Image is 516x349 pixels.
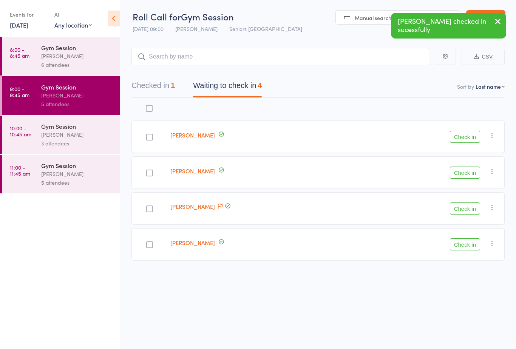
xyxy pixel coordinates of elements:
label: Sort by [457,83,474,90]
div: Events for [10,8,47,21]
a: 11:00 -11:45 amGym Session[PERSON_NAME]5 attendees [2,155,120,193]
span: Gym Session [181,10,234,23]
div: 6 attendees [41,60,113,69]
span: Manual search [355,14,391,22]
button: Check in [450,131,480,143]
a: [PERSON_NAME] [170,239,215,247]
div: 5 attendees [41,178,113,187]
time: 8:00 - 8:45 am [10,46,29,59]
span: Roll Call for [133,10,181,23]
div: Any location [54,21,92,29]
div: [PERSON_NAME] [41,130,113,139]
span: Seniors [GEOGRAPHIC_DATA] [229,25,302,32]
input: Search by name [131,48,429,65]
div: 3 attendees [41,139,113,148]
div: 5 attendees [41,100,113,108]
a: [PERSON_NAME] [170,131,215,139]
time: 9:00 - 9:45 am [10,86,29,98]
button: Checked in1 [131,77,175,97]
a: [PERSON_NAME] [170,202,215,210]
div: [PERSON_NAME] [41,170,113,178]
a: 9:00 -9:45 amGym Session[PERSON_NAME]5 attendees [2,76,120,115]
div: Gym Session [41,83,113,91]
div: [PERSON_NAME] [41,91,113,100]
a: Exit roll call [466,10,505,25]
div: Last name [476,83,501,90]
button: Waiting to check in4 [193,77,262,97]
a: [PERSON_NAME] [170,167,215,175]
span: [DATE] 09:00 [133,25,164,32]
button: Check in [450,202,480,215]
div: Gym Session [41,122,113,130]
div: 4 [258,81,262,90]
button: CSV [462,49,505,65]
div: 1 [171,81,175,90]
div: Gym Session [41,161,113,170]
div: At [54,8,92,21]
time: 10:00 - 10:45 am [10,125,31,137]
div: [PERSON_NAME] checked in sucessfully [391,13,506,39]
div: Gym Session [41,43,113,52]
button: Check in [450,238,480,250]
div: [PERSON_NAME] [41,52,113,60]
span: [PERSON_NAME] [175,25,218,32]
button: Check in [450,167,480,179]
a: [DATE] [10,21,28,29]
a: 8:00 -8:45 amGym Session[PERSON_NAME]6 attendees [2,37,120,76]
a: 10:00 -10:45 amGym Session[PERSON_NAME]3 attendees [2,116,120,154]
time: 11:00 - 11:45 am [10,164,30,176]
